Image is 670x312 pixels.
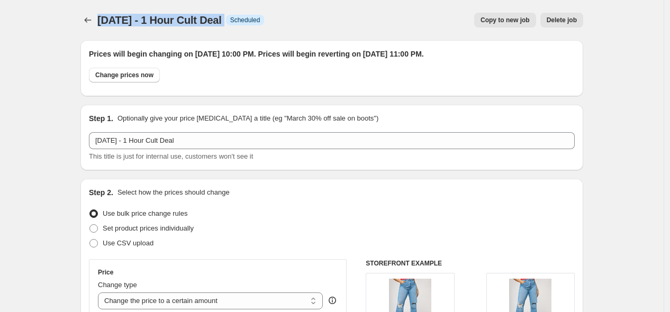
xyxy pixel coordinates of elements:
span: Scheduled [230,16,260,24]
button: Price change jobs [80,13,95,27]
span: This title is just for internal use, customers won't see it [89,152,253,160]
span: Delete job [547,16,577,24]
h2: Step 2. [89,187,113,198]
span: Use bulk price change rules [103,209,187,217]
span: Use CSV upload [103,239,153,247]
input: 30% off holiday sale [89,132,575,149]
p: Select how the prices should change [117,187,230,198]
span: Change type [98,281,137,289]
h2: Step 1. [89,113,113,124]
button: Delete job [540,13,583,27]
button: Copy to new job [474,13,536,27]
span: [DATE] - 1 Hour Cult Deal [97,14,222,26]
p: Optionally give your price [MEDICAL_DATA] a title (eg "March 30% off sale on boots") [117,113,378,124]
button: Change prices now [89,68,160,82]
h6: STOREFRONT EXAMPLE [366,259,575,268]
span: Copy to new job [481,16,530,24]
div: help [327,295,338,306]
h3: Price [98,268,113,277]
span: Change prices now [95,71,153,79]
span: Set product prices individually [103,224,194,232]
h2: Prices will begin changing on [DATE] 10:00 PM. Prices will begin reverting on [DATE] 11:00 PM. [89,49,575,59]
